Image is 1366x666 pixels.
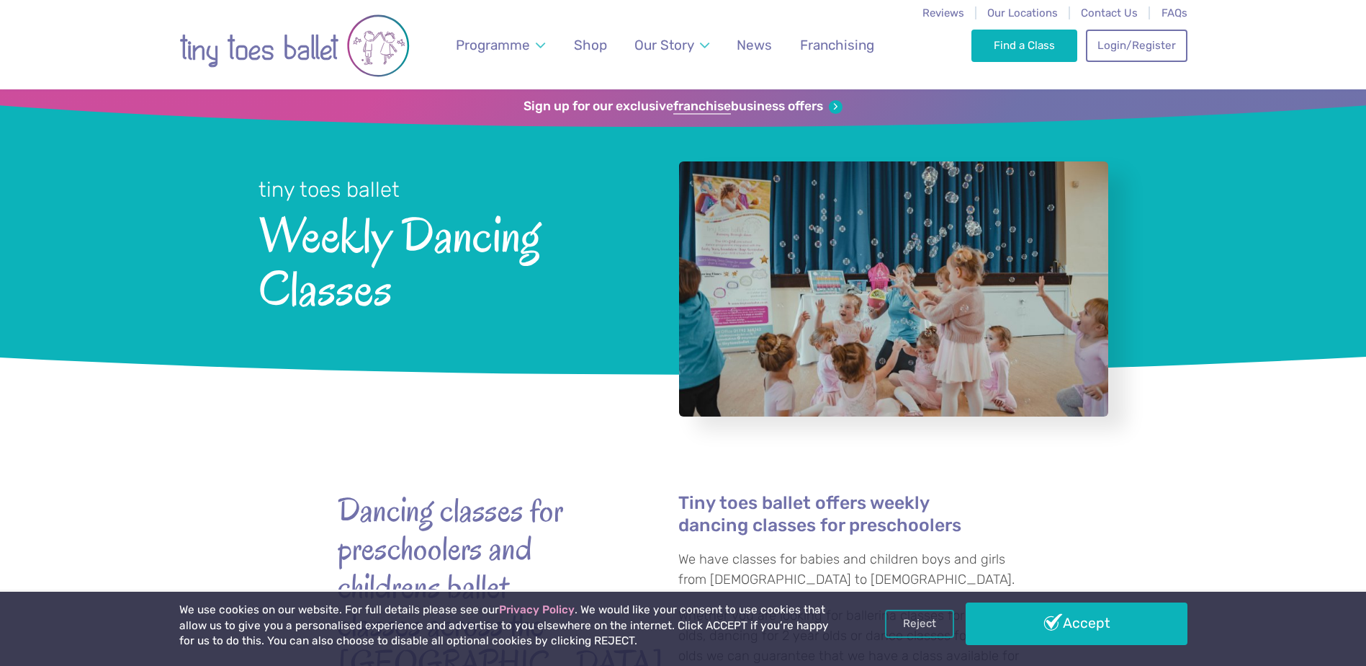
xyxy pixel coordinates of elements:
[259,204,641,316] span: Weekly Dancing Classes
[737,37,772,53] span: News
[678,517,961,536] a: dancing classes for preschoolers
[524,99,842,115] a: Sign up for our exclusivefranchisebusiness offers
[1086,30,1187,61] a: Login/Register
[634,37,694,53] span: Our Story
[800,37,874,53] span: Franchising
[627,28,716,62] a: Our Story
[449,28,552,62] a: Programme
[678,550,1029,590] p: We have classes for babies and children boys and girls from [DEMOGRAPHIC_DATA] to [DEMOGRAPHIC_DA...
[922,6,964,19] a: Reviews
[456,37,530,53] span: Programme
[966,603,1187,644] a: Accept
[179,9,410,82] img: tiny toes ballet
[259,177,400,202] small: tiny toes ballet
[730,28,779,62] a: News
[987,6,1058,19] a: Our Locations
[793,28,881,62] a: Franchising
[885,610,954,637] a: Reject
[499,603,575,616] a: Privacy Policy
[574,37,607,53] span: Shop
[971,30,1077,61] a: Find a Class
[567,28,614,62] a: Shop
[179,603,835,649] p: We use cookies on our website. For full details please see our . We would like your consent to us...
[678,492,1029,536] h4: Tiny toes ballet offers weekly
[1081,6,1138,19] a: Contact Us
[673,99,731,115] strong: franchise
[1161,6,1187,19] a: FAQs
